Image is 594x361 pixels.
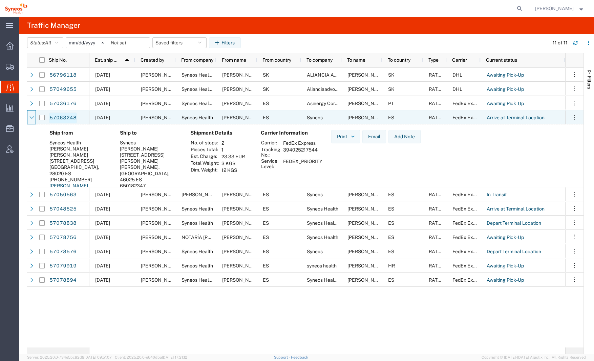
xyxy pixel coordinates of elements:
[182,72,273,78] span: Syneos Health Slovakia SRO
[141,192,268,197] span: Cristina Jimenez San Martin
[486,189,507,200] a: In-Transit
[388,130,421,143] button: Add Note
[281,140,325,146] td: FedEx Express
[263,263,269,268] span: ES
[388,235,394,240] span: ES
[452,115,485,120] span: FedEx Express
[95,277,110,283] span: 10/10/2025
[190,146,219,153] th: Pieces Total:
[347,220,386,226] span: Agnese Brischetto
[222,192,261,197] span: Veronica Gobbee
[141,206,179,212] span: Eugenio Sanchez
[222,86,261,92] span: Kristi Gilbaugh
[347,115,386,120] span: MArina Aparicio
[307,72,359,78] span: ALIANCIA ADVOKATOV
[49,98,77,109] a: 57036176
[222,277,261,283] span: Anna Marmajewska
[486,70,524,81] a: Awaiting Pick-Up
[84,355,112,359] span: [DATE] 09:51:07
[49,261,77,272] a: 57079919
[347,235,386,240] span: Susana Fraile
[347,72,386,78] span: Peter Nagl
[307,192,323,197] span: Syneos
[307,86,365,92] span: Alianciaadvokatov ak, s.r.o.
[209,37,241,48] button: Filters
[27,355,112,359] span: Server: 2025.20.0-734e5bc92d9
[429,249,444,254] span: RATED
[261,146,281,158] th: Tracking No.:
[429,220,444,226] span: RATED
[45,40,51,45] span: All
[281,146,325,158] td: 394025217544
[141,249,179,254] span: Eugenio Sanchez
[347,263,386,268] span: Ivana Vulic
[486,84,524,95] a: Awaiting Pick-Up
[388,277,394,283] span: ES
[108,38,150,48] input: Not set
[152,37,207,48] button: Saved filters
[181,57,213,63] span: From company
[291,355,308,359] a: Feedback
[219,160,247,167] td: 3 KGS
[429,115,444,120] span: RATED
[263,206,269,212] span: ES
[452,86,462,92] span: DHL
[388,72,395,78] span: SK
[486,232,524,243] a: Awaiting Pick-Up
[429,192,444,197] span: RATED
[429,235,444,240] span: RATED
[122,55,132,65] img: arrow-dropup.svg
[182,235,242,240] span: NOTARÍA DON ALFREDO BARRAU MORENO
[49,113,77,123] a: 57063248
[95,57,120,63] span: Est. ship date
[429,86,444,92] span: RATED
[182,220,213,226] span: Syneos Health
[141,277,196,283] span: Irene Perez Adrove
[263,220,269,226] span: ES
[347,206,386,212] span: Eugenio Sanchez
[482,355,586,360] span: Copyright © [DATE]-[DATE] Agistix Inc., All Rights Reserved
[141,220,179,226] span: Raquel Ramirez Garcia
[49,218,77,229] a: 57078838
[49,189,77,200] a: 57050563
[120,146,179,152] div: [PERSON_NAME]
[49,57,67,63] span: Ship No.
[307,220,405,226] span: Syneos Health Clinical Spain
[49,246,77,257] a: 57078576
[263,72,269,78] span: SK
[95,86,110,92] span: 10/07/2025
[182,115,213,120] span: Syneos Health
[190,130,250,136] h4: Shipment Details
[49,130,109,136] h4: Ship from
[222,263,261,268] span: Eugenio Sanchez
[347,101,386,106] span: Irmina Kondraciuk
[429,277,444,283] span: RATED
[141,86,179,92] span: Kristi Gilbaugh
[262,57,291,63] span: From country
[182,192,220,197] span: Veronica Gobee
[263,86,269,92] span: SK
[261,140,281,146] th: Carrier:
[428,57,439,63] span: Type
[307,263,337,268] span: syneos health
[182,101,280,106] span: Syneos Health Clinical Spain
[222,249,261,254] span: Eugenio Sanchez
[49,183,91,208] a: [PERSON_NAME][EMAIL_ADDRESS][PERSON_NAME][DOMAIN_NAME]
[307,249,323,254] span: Syneos
[306,57,333,63] span: To company
[486,261,524,272] a: Awaiting Pick-Up
[263,249,269,254] span: ES
[486,218,542,229] a: Depart Terminal Location
[95,249,110,254] span: 10/09/2025
[553,39,568,46] div: 11 of 11
[222,57,246,63] span: From name
[587,76,592,89] span: Filters
[261,158,281,169] th: Service Level:
[429,101,444,106] span: RATED
[141,72,179,78] span: Kristi Gilbaugh
[182,249,213,254] span: Syneos Health
[261,130,315,136] h4: Carrier Information
[182,86,273,92] span: Syneos Health Slovakia SRO
[95,101,110,106] span: 10/07/2025
[281,158,325,169] td: FEDEX_PRIORITY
